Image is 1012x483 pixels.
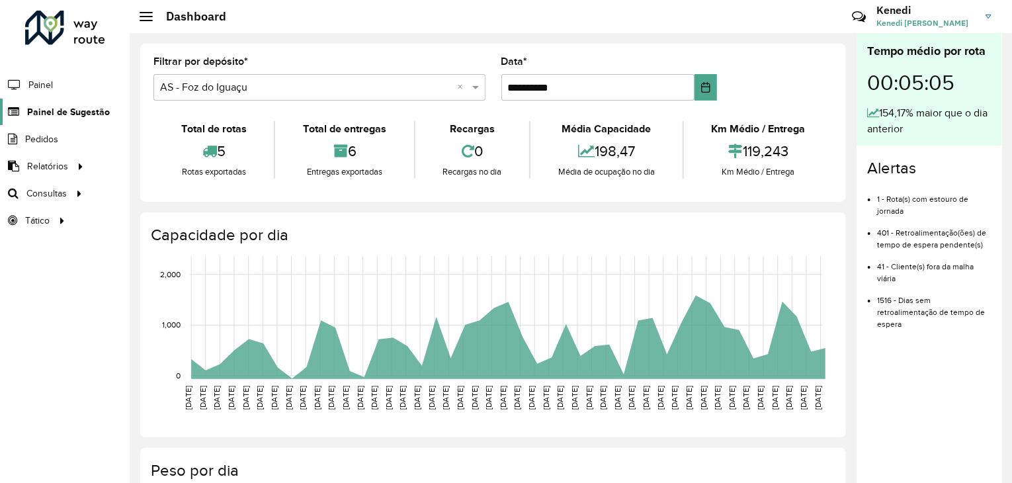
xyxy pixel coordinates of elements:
h4: Capacidade por dia [151,226,833,245]
li: 1516 - Dias sem retroalimentação de tempo de espera [877,285,991,330]
text: [DATE] [184,386,192,410]
button: Choose Date [695,74,717,101]
text: 2,000 [160,270,181,279]
h3: Kenedi [876,4,976,17]
text: [DATE] [771,386,779,410]
span: Pedidos [25,132,58,146]
text: [DATE] [499,386,507,410]
text: [DATE] [313,386,321,410]
div: 154,17% maior que o dia anterior [867,105,991,137]
div: Média Capacidade [534,121,679,137]
text: [DATE] [399,386,407,410]
text: [DATE] [370,386,378,410]
text: [DATE] [756,386,765,410]
text: [DATE] [599,386,607,410]
span: Painel [28,78,53,92]
div: 0 [419,137,526,165]
text: 0 [176,371,181,380]
label: Filtrar por depósito [153,54,248,69]
text: [DATE] [341,386,350,410]
div: Recargas no dia [419,165,526,179]
text: [DATE] [227,386,235,410]
text: [DATE] [413,386,421,410]
text: [DATE] [327,386,335,410]
span: Relatórios [27,159,68,173]
div: Total de rotas [157,121,271,137]
text: [DATE] [284,386,293,410]
text: [DATE] [570,386,579,410]
text: [DATE] [198,386,207,410]
h2: Dashboard [153,9,226,24]
label: Data [501,54,528,69]
h4: Alertas [867,159,991,178]
h4: Peso por dia [151,461,833,480]
li: 401 - Retroalimentação(ões) de tempo de espera pendente(s) [877,217,991,251]
text: [DATE] [785,386,794,410]
text: [DATE] [513,386,522,410]
text: [DATE] [728,386,736,410]
span: Tático [25,214,50,228]
text: [DATE] [356,386,364,410]
div: Entregas exportadas [278,165,410,179]
span: Clear all [458,79,469,95]
li: 1 - Rota(s) com estouro de jornada [877,183,991,217]
div: Km Médio / Entrega [687,121,829,137]
text: [DATE] [671,386,679,410]
div: Média de ocupação no dia [534,165,679,179]
text: [DATE] [456,386,464,410]
text: [DATE] [384,386,393,410]
div: 198,47 [534,137,679,165]
text: 1,000 [162,321,181,329]
div: 00:05:05 [867,60,991,105]
text: [DATE] [642,386,650,410]
a: Contato Rápido [845,3,873,31]
text: [DATE] [484,386,493,410]
div: Tempo médio por rota [867,42,991,60]
text: [DATE] [527,386,536,410]
text: [DATE] [656,386,665,410]
div: Recargas [419,121,526,137]
text: [DATE] [270,386,278,410]
div: 5 [157,137,271,165]
div: Total de entregas [278,121,410,137]
text: [DATE] [298,386,307,410]
text: [DATE] [799,386,808,410]
text: [DATE] [542,386,550,410]
span: Painel de Sugestão [27,105,110,119]
div: Km Médio / Entrega [687,165,829,179]
text: [DATE] [628,386,636,410]
text: [DATE] [441,386,450,410]
text: [DATE] [427,386,436,410]
text: [DATE] [613,386,622,410]
text: [DATE] [814,386,822,410]
text: [DATE] [255,386,264,410]
span: Kenedi [PERSON_NAME] [876,17,976,29]
span: Consultas [26,187,67,200]
text: [DATE] [685,386,693,410]
text: [DATE] [742,386,751,410]
text: [DATE] [212,386,221,410]
text: [DATE] [699,386,708,410]
text: [DATE] [556,386,565,410]
text: [DATE] [241,386,250,410]
text: [DATE] [713,386,722,410]
text: [DATE] [585,386,593,410]
li: 41 - Cliente(s) fora da malha viária [877,251,991,285]
div: Rotas exportadas [157,165,271,179]
div: 119,243 [687,137,829,165]
div: 6 [278,137,410,165]
text: [DATE] [470,386,479,410]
